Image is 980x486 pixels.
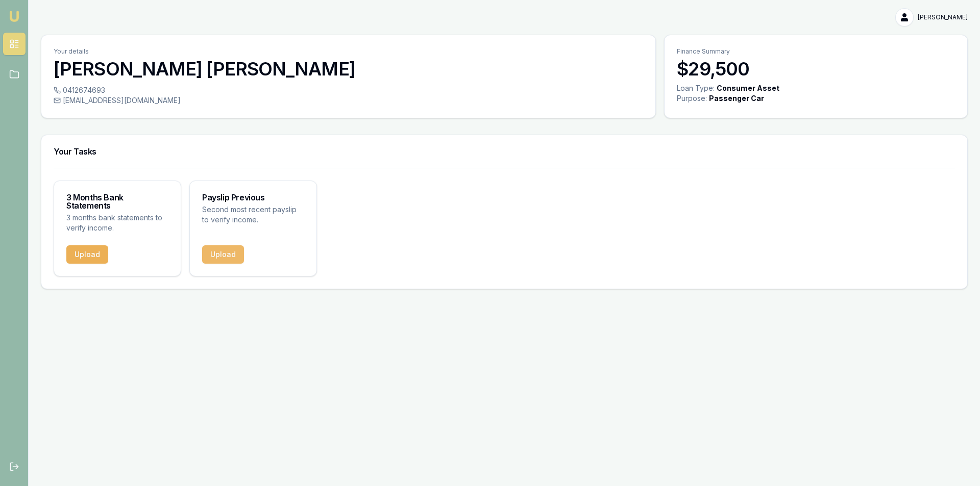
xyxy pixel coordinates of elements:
span: 0412674693 [63,85,105,95]
h3: Your Tasks [54,147,955,156]
div: Consumer Asset [717,83,779,93]
img: emu-icon-u.png [8,10,20,22]
h3: [PERSON_NAME] [PERSON_NAME] [54,59,643,79]
span: [EMAIL_ADDRESS][DOMAIN_NAME] [63,95,181,106]
div: Purpose: [677,93,707,104]
div: Loan Type: [677,83,715,93]
p: 3 months bank statements to verify income. [66,213,168,233]
p: Finance Summary [677,47,955,56]
h3: Payslip Previous [202,193,304,201]
p: Your details [54,47,643,56]
span: [PERSON_NAME] [918,13,968,21]
p: Second most recent payslip to verify income. [202,204,304,225]
div: Passenger Car [709,93,764,104]
button: Upload [66,245,108,264]
h3: 3 Months Bank Statements [66,193,168,210]
button: Upload [202,245,244,264]
h3: $29,500 [677,59,955,79]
